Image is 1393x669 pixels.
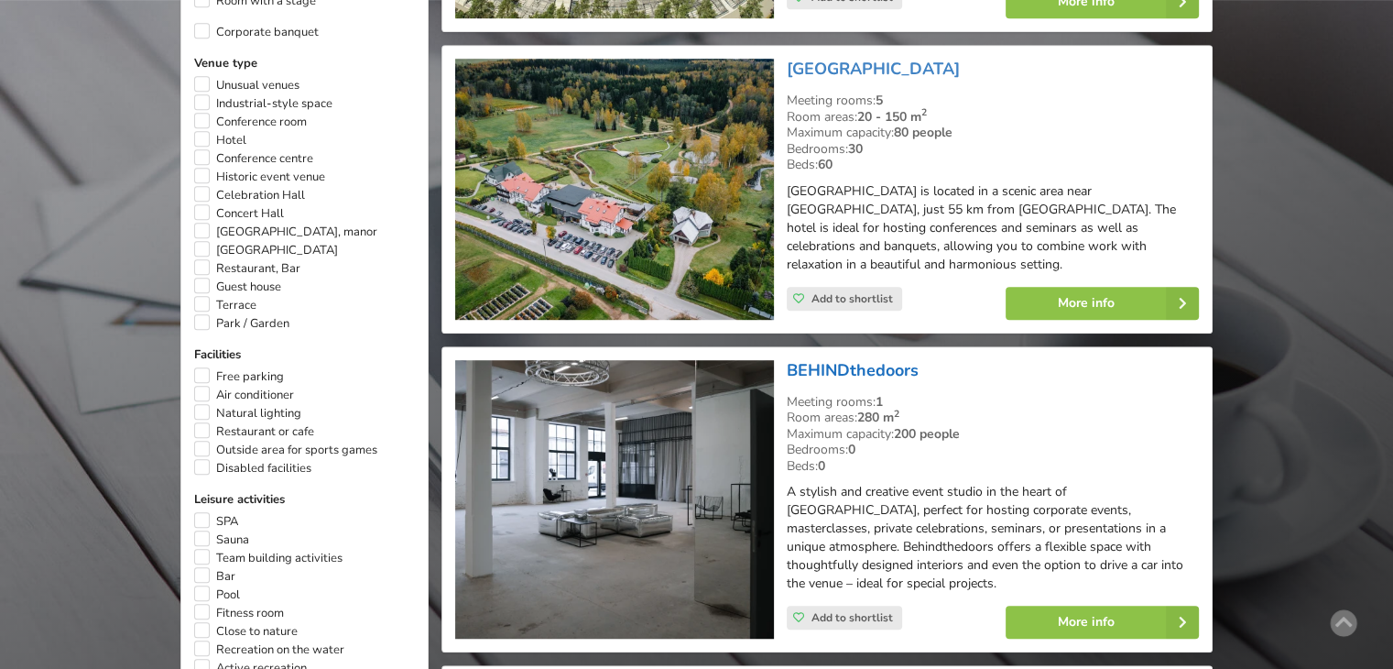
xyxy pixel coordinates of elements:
[194,186,305,204] label: Celebration Hall
[811,291,893,306] span: Add to shortlist
[194,345,415,364] label: Facilities
[194,204,284,223] label: Concert Hall
[194,490,415,509] label: Leisure activities
[787,442,1199,458] div: Bedrooms:
[787,125,1199,141] div: Maximum capacity:
[876,393,883,411] strong: 1
[811,610,893,625] span: Add to shortlist
[194,278,281,296] label: Guest house
[787,109,1199,126] div: Room areas:
[787,394,1199,411] div: Meeting rooms:
[787,58,960,80] a: [GEOGRAPHIC_DATA]
[194,567,235,586] label: Bar
[787,458,1199,475] div: Beds:
[818,457,825,475] strong: 0
[194,259,300,278] label: Restaurant, Bar
[194,113,307,131] label: Conference room
[194,76,299,94] label: Unusual venues
[787,483,1199,593] p: A stylish and creative event studio in the heart of [GEOGRAPHIC_DATA], perfect for hosting corpor...
[455,59,773,320] img: Hotel | Sigulda | SPA Hotel Ezeri
[194,422,314,441] label: Restaurant or cafe
[894,407,899,421] sup: 2
[194,23,319,41] label: Corporate banquet
[194,168,325,186] label: Historic event venue
[876,92,883,109] strong: 5
[194,296,256,314] label: Terrace
[1006,606,1199,639] a: More info
[857,409,899,426] strong: 280 m
[194,622,298,641] label: Close to nature
[787,410,1199,426] div: Room areas:
[194,94,332,113] label: Industrial-style space
[787,141,1199,158] div: Bedrooms:
[848,140,863,158] strong: 30
[787,157,1199,173] div: Beds:
[194,314,289,333] label: Park / Garden
[848,441,855,458] strong: 0
[194,367,284,386] label: Free parking
[894,425,960,443] strong: 200 people
[194,54,415,72] label: Venue type
[194,604,284,622] label: Fitness room
[194,641,344,659] label: Recreation on the water
[787,426,1199,443] div: Maximum capacity:
[818,156,833,173] strong: 60
[787,359,919,381] a: BEHINDthedoors
[787,182,1199,274] p: [GEOGRAPHIC_DATA] is located in a scenic area near [GEOGRAPHIC_DATA], just 55 km from [GEOGRAPHIC...
[194,586,240,604] label: Pool
[894,124,952,141] strong: 80 people
[194,386,294,404] label: Air conditioner
[194,404,301,422] label: Natural lighting
[194,459,311,477] label: Disabled facilities
[194,149,313,168] label: Conference centre
[787,93,1199,109] div: Meeting rooms:
[194,549,343,567] label: Team building activities
[194,131,246,149] label: Hotel
[194,223,377,241] label: [GEOGRAPHIC_DATA], manor
[194,512,238,531] label: SPA
[921,105,927,119] sup: 2
[194,441,377,459] label: Outside area for sports games
[194,531,249,549] label: Sauna
[1006,287,1199,320] a: More info
[857,108,927,126] strong: 20 - 150 m
[455,360,773,640] img: Celebration Hall | Riga | BEHINDthedoors
[194,241,338,259] label: [GEOGRAPHIC_DATA]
